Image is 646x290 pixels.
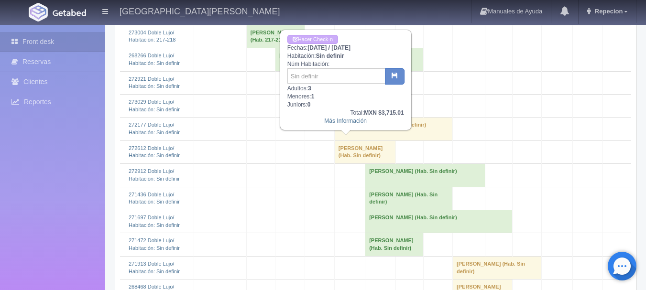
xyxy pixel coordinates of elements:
img: Getabed [29,3,48,21]
td: [PERSON_NAME] (Hab. 217-218) [246,25,305,48]
b: [DATE] / [DATE] [307,44,350,51]
a: 272612 Doble Lujo/Habitación: Sin definir [129,145,180,159]
b: 0 [307,101,311,108]
b: Sin definir [316,53,344,59]
img: Getabed [53,9,86,16]
td: [PERSON_NAME] (Hab. Sin definir) [365,164,485,187]
a: Más Información [324,118,367,124]
div: Fechas: Habitación: Núm Habitación: Adultos: Menores: Juniors: [281,31,411,129]
td: [PERSON_NAME] (Hab. Sin definir) [365,210,512,233]
td: [PERSON_NAME] (Hab. Sin definir) [453,256,542,279]
td: [PERSON_NAME] (Hab. Sin definir) [275,48,424,71]
div: Total: [287,109,404,117]
a: 273029 Doble Lujo/Habitación: Sin definir [129,99,180,112]
b: MXN $3,715.01 [364,109,404,116]
a: 272921 Doble Lujo/Habitación: Sin definir [129,76,180,89]
td: [PERSON_NAME] (Hab. Sin definir) [334,140,395,163]
input: Sin definir [287,68,385,84]
a: 272177 Doble Lujo/Habitación: Sin definir [129,122,180,135]
h4: [GEOGRAPHIC_DATA][PERSON_NAME] [120,5,280,17]
a: 272912 Doble Lujo/Habitación: Sin definir [129,168,180,182]
a: 273004 Doble Lujo/Habitación: 217-218 [129,30,175,43]
b: 3 [308,85,311,92]
td: [PERSON_NAME] (Hab. Sin definir) [365,233,424,256]
a: 271697 Doble Lujo/Habitación: Sin definir [129,215,180,228]
a: 271436 Doble Lujo/Habitación: Sin definir [129,192,180,205]
span: Repecion [592,8,623,15]
a: Hacer Check-in [287,35,338,44]
a: 268266 Doble Lujo/Habitación: Sin definir [129,53,180,66]
a: 271913 Doble Lujo/Habitación: Sin definir [129,261,180,274]
a: 271472 Doble Lujo/Habitación: Sin definir [129,237,180,251]
b: 1 [311,93,315,100]
td: [PERSON_NAME] (Hab. Sin definir) [365,187,453,210]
